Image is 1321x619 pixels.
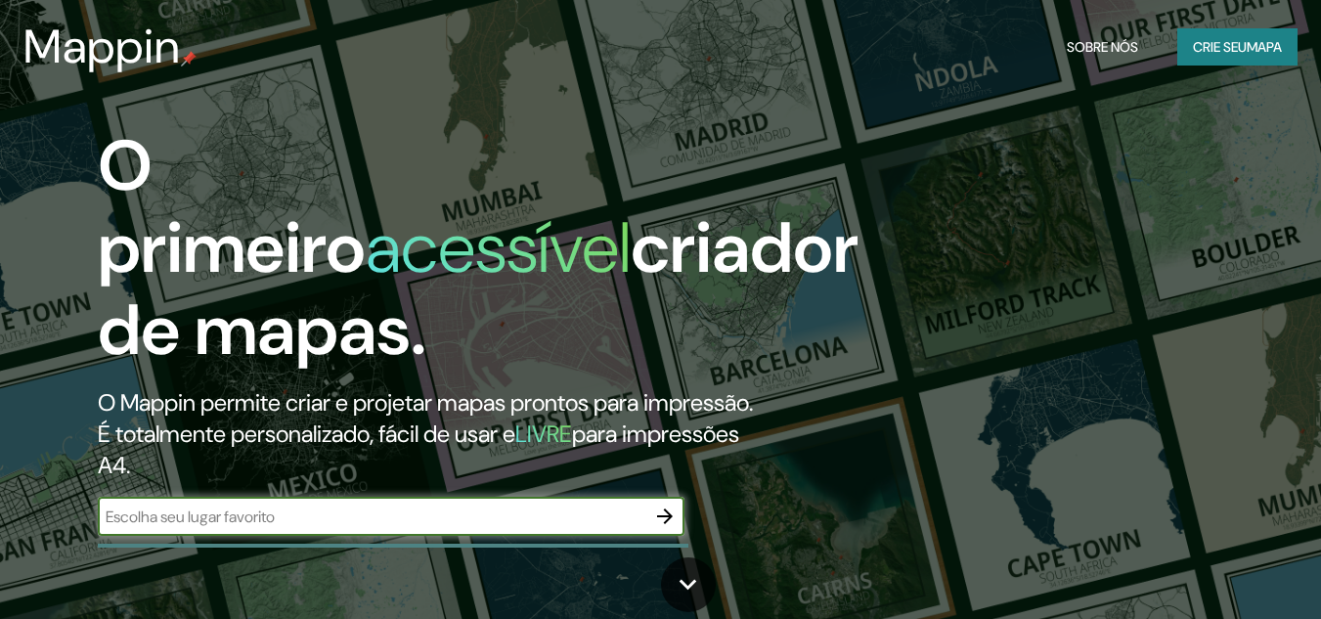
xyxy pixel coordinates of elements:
img: pino de mapa [181,51,197,66]
font: Mappin [23,16,181,77]
font: mapa [1247,38,1282,56]
font: O Mappin permite criar e projetar mapas prontos para impressão. [98,387,753,418]
font: acessível [366,202,631,293]
input: Escolha seu lugar favorito [98,506,645,528]
font: Crie seu [1193,38,1247,56]
font: criador de mapas. [98,202,859,376]
font: O primeiro [98,120,366,293]
font: para impressões A4. [98,419,739,480]
font: É totalmente personalizado, fácil de usar e [98,419,515,449]
button: Crie seumapa [1177,28,1298,66]
button: Sobre nós [1059,28,1146,66]
font: LIVRE [515,419,572,449]
font: Sobre nós [1067,38,1138,56]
